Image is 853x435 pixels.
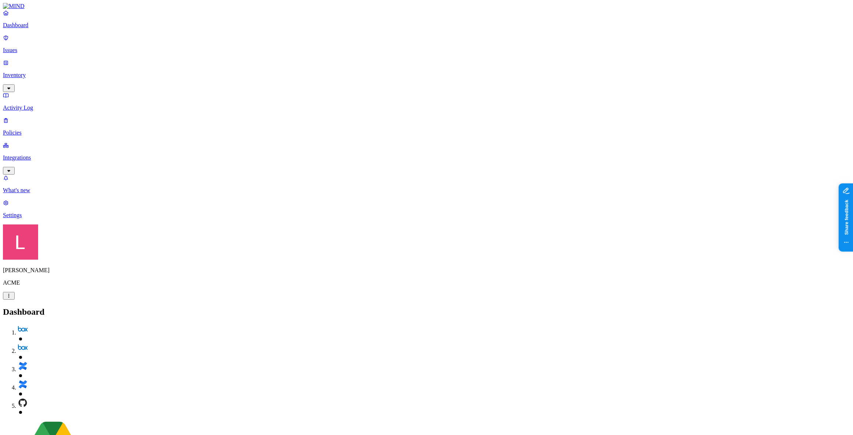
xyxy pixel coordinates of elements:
p: Issues [3,47,850,54]
a: Policies [3,117,850,136]
img: svg%3e [18,343,28,353]
a: What's new [3,175,850,194]
img: svg%3e [18,379,28,390]
p: Inventory [3,72,850,78]
p: ACME [3,279,850,286]
p: Dashboard [3,22,850,29]
img: svg%3e [18,324,28,335]
a: Integrations [3,142,850,173]
img: svg%3e [18,361,28,371]
a: MIND [3,3,850,10]
h2: Dashboard [3,307,850,317]
p: Settings [3,212,850,219]
p: Policies [3,129,850,136]
p: Activity Log [3,105,850,111]
a: Activity Log [3,92,850,111]
a: Dashboard [3,10,850,29]
img: Landen Brown [3,224,38,260]
img: MIND [3,3,25,10]
p: Integrations [3,154,850,161]
img: svg%3e [18,398,28,408]
p: [PERSON_NAME] [3,267,850,274]
p: What's new [3,187,850,194]
a: Settings [3,200,850,219]
a: Issues [3,34,850,54]
a: Inventory [3,59,850,91]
